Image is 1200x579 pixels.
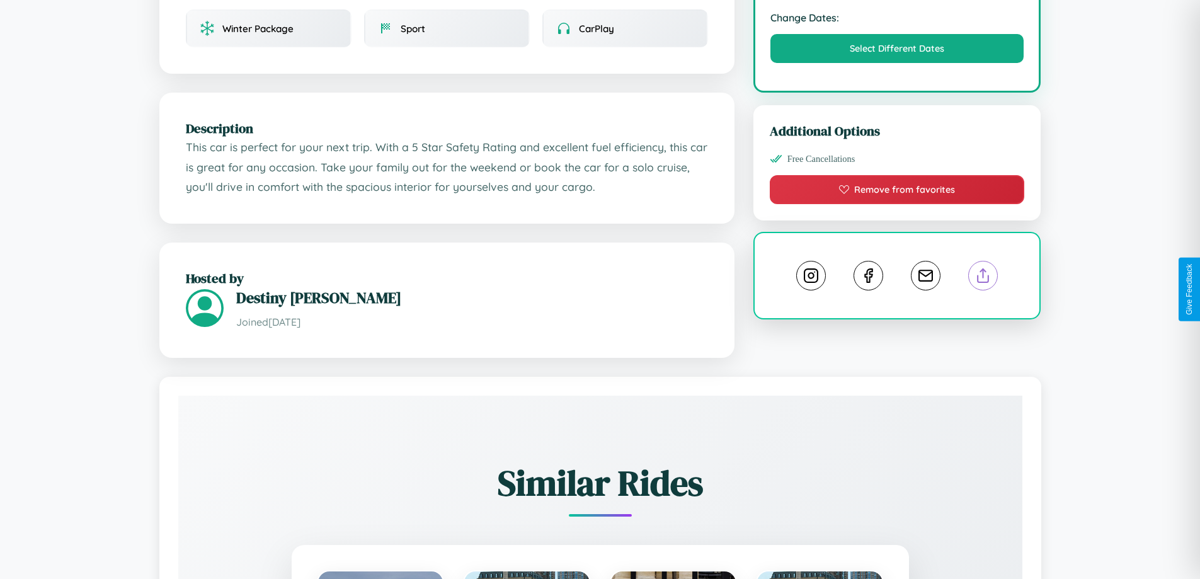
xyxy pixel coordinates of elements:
h2: Description [186,119,708,137]
span: Free Cancellations [787,154,855,164]
button: Remove from favorites [770,175,1025,204]
div: Give Feedback [1185,264,1194,315]
p: Joined [DATE] [236,313,708,331]
h2: Hosted by [186,269,708,287]
h3: Destiny [PERSON_NAME] [236,287,708,308]
span: CarPlay [579,23,614,35]
p: This car is perfect for your next trip. With a 5 Star Safety Rating and excellent fuel efficiency... [186,137,708,197]
strong: Change Dates: [770,11,1024,24]
button: Select Different Dates [770,34,1024,63]
h2: Similar Rides [222,459,978,507]
h3: Additional Options [770,122,1025,140]
span: Winter Package [222,23,294,35]
span: Sport [401,23,425,35]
